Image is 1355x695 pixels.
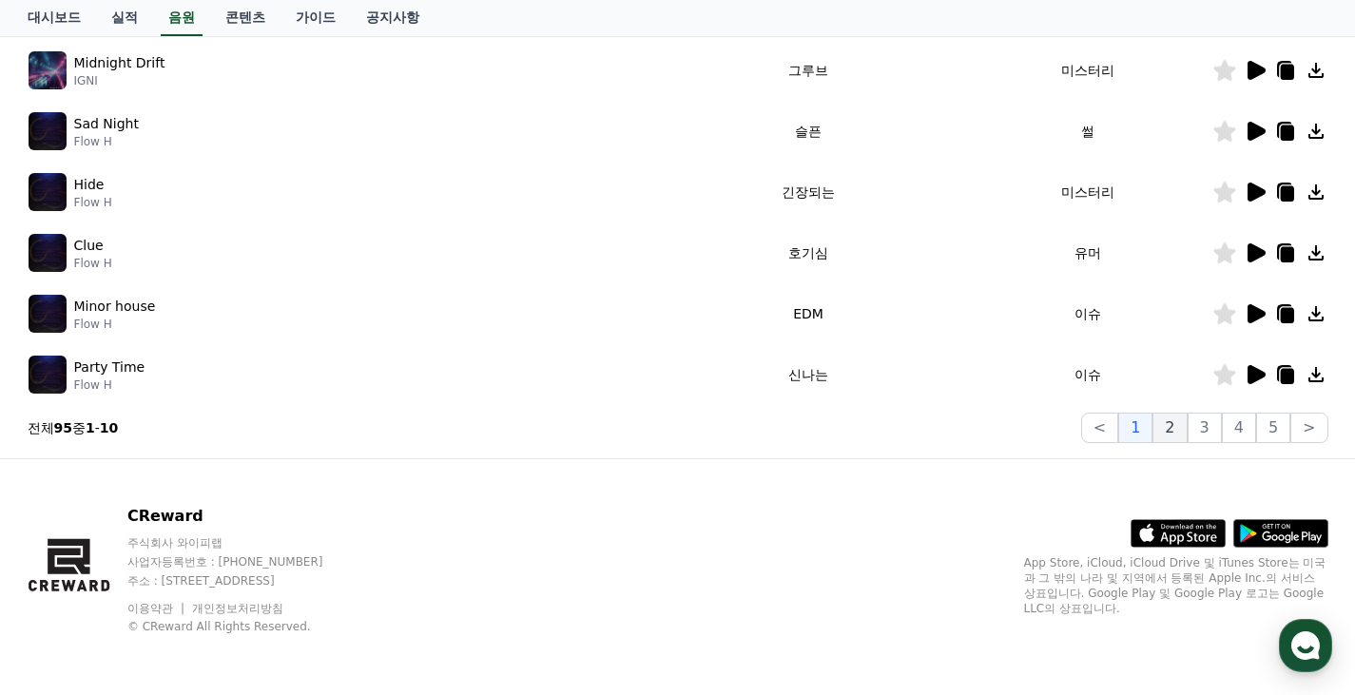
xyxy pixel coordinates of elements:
button: 5 [1256,413,1290,443]
p: Sad Night [74,114,139,134]
p: Flow H [74,377,145,393]
p: Flow H [74,195,112,210]
td: 신나는 [653,344,962,405]
td: 긴장되는 [653,162,962,222]
button: < [1081,413,1118,443]
td: 이슈 [963,344,1212,405]
img: music [29,51,67,89]
p: Hide [74,175,105,195]
td: 미스터리 [963,162,1212,222]
td: 호기심 [653,222,962,283]
a: 홈 [6,537,126,585]
p: IGNI [74,73,165,88]
td: 슬픈 [653,101,962,162]
span: 홈 [60,566,71,581]
p: Minor house [74,297,156,317]
button: 3 [1188,413,1222,443]
td: 유머 [963,222,1212,283]
p: 사업자등록번호 : [PHONE_NUMBER] [127,554,359,570]
td: 그루브 [653,40,962,101]
img: music [29,234,67,272]
img: music [29,173,67,211]
button: 1 [1118,413,1152,443]
p: © CReward All Rights Reserved. [127,619,359,634]
span: 대화 [174,567,197,582]
a: 이용약관 [127,602,187,615]
button: 2 [1152,413,1187,443]
p: Flow H [74,134,139,149]
p: 주식회사 와이피랩 [127,535,359,550]
p: App Store, iCloud, iCloud Drive 및 iTunes Store는 미국과 그 밖의 나라 및 지역에서 등록된 Apple Inc.의 서비스 상표입니다. Goo... [1024,555,1328,616]
strong: 10 [100,420,118,435]
strong: 95 [54,420,72,435]
td: 이슈 [963,283,1212,344]
img: music [29,356,67,394]
p: 전체 중 - [28,418,119,437]
td: 미스터리 [963,40,1212,101]
button: > [1290,413,1327,443]
strong: 1 [86,420,95,435]
p: Flow H [74,317,156,332]
p: Midnight Drift [74,53,165,73]
a: 설정 [245,537,365,585]
td: EDM [653,283,962,344]
span: 설정 [294,566,317,581]
p: 주소 : [STREET_ADDRESS] [127,573,359,589]
button: 4 [1222,413,1256,443]
p: Party Time [74,357,145,377]
img: music [29,112,67,150]
p: Flow H [74,256,112,271]
p: Clue [74,236,104,256]
a: 대화 [126,537,245,585]
td: 썰 [963,101,1212,162]
p: CReward [127,505,359,528]
a: 개인정보처리방침 [192,602,283,615]
img: music [29,295,67,333]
